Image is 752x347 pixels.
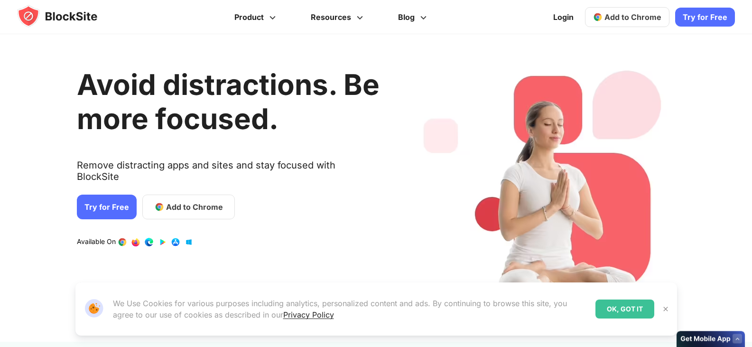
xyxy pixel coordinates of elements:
h1: Avoid distractions. Be more focused. [77,67,380,136]
a: Try for Free [675,8,735,27]
img: Close [662,305,669,313]
span: Add to Chrome [166,201,223,213]
a: Login [548,6,579,28]
text: Available On [77,237,116,247]
p: We Use Cookies for various purposes including analytics, personalized content and ads. By continu... [113,298,588,320]
span: Add to Chrome [604,12,661,22]
div: OK, GOT IT [595,300,654,319]
button: Close [659,303,672,315]
a: Add to Chrome [142,195,235,219]
a: Try for Free [77,195,137,219]
a: Privacy Policy [283,310,334,319]
img: blocksite-icon.5d769676.svg [17,5,116,28]
a: Add to Chrome [585,7,669,27]
text: Remove distracting apps and sites and stay focused with BlockSite [77,159,380,190]
img: chrome-icon.svg [593,12,603,22]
